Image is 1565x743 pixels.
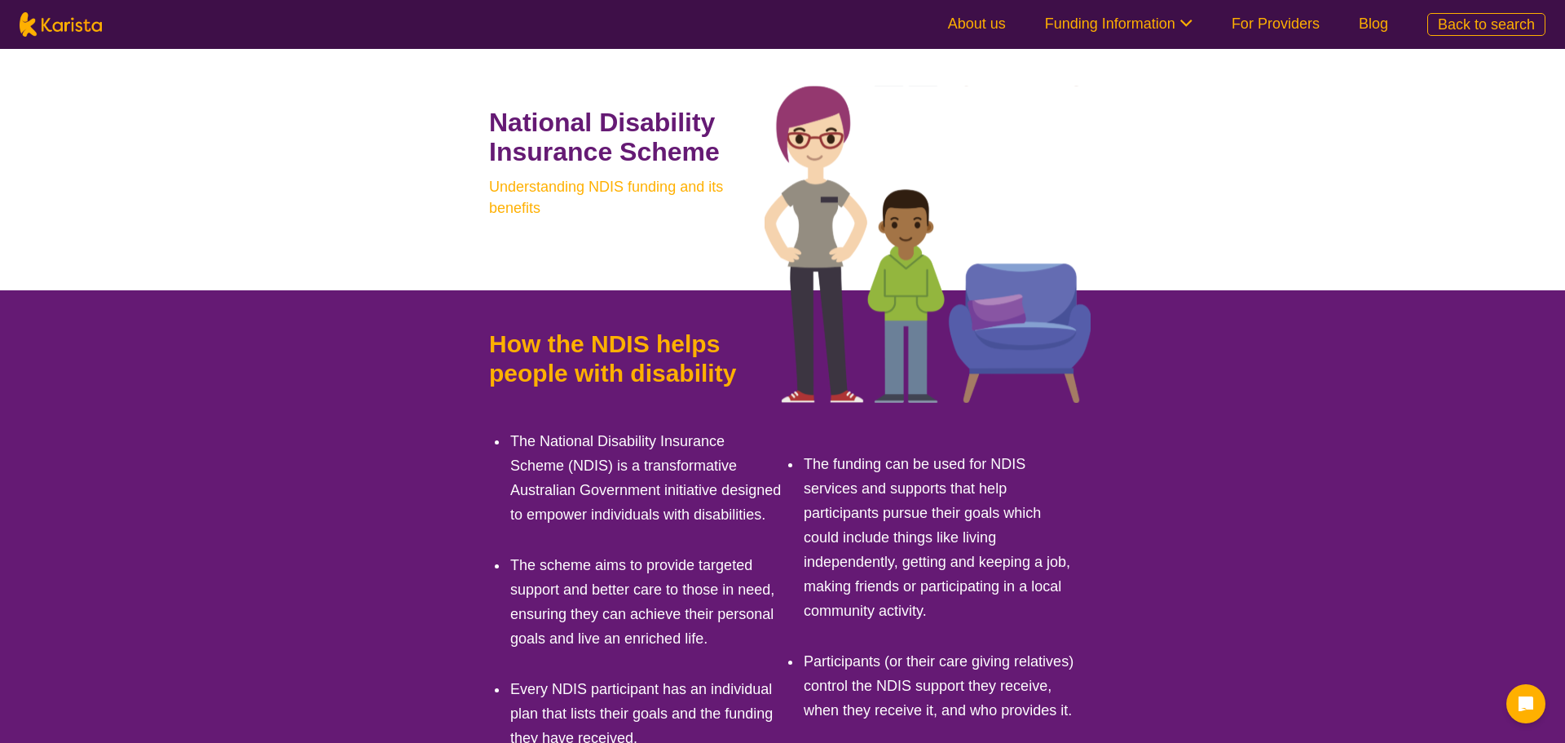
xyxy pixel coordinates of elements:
[1427,13,1545,36] a: Back to search
[1438,16,1535,33] span: Back to search
[489,176,749,219] b: Understanding NDIS funding and its benefits
[802,452,1076,623] li: The funding can be used for NDIS services and supports that help participants pursue their goals ...
[765,86,1091,403] img: Search NDIS services with Karista
[509,429,782,527] li: The National Disability Insurance Scheme (NDIS) is a transformative Australian Government initiat...
[509,553,782,651] li: The scheme aims to provide targeted support and better care to those in need, ensuring they can a...
[802,649,1076,723] li: Participants (or their care giving relatives) control the NDIS support they receive, when they re...
[20,12,102,37] img: Karista logo
[489,108,720,166] b: National Disability Insurance Scheme
[1232,15,1320,32] a: For Providers
[1045,15,1192,32] a: Funding Information
[1359,15,1388,32] a: Blog
[948,15,1006,32] a: About us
